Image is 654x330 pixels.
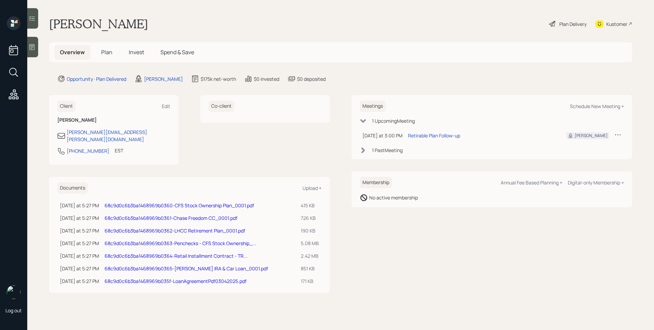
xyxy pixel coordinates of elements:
span: Overview [60,48,85,56]
h6: Co-client [208,101,234,112]
h6: Membership [360,177,392,188]
div: [DATE] at 5:27 PM [60,227,99,234]
div: 5.08 MB [301,240,319,247]
div: [PERSON_NAME][EMAIL_ADDRESS][PERSON_NAME][DOMAIN_NAME] [67,129,170,143]
div: 726 KB [301,214,319,222]
h1: [PERSON_NAME] [49,16,148,31]
div: No active membership [369,194,418,201]
a: 68c9d0c6b3ba1468969b0364-Retail Installment Contract - TR... [105,253,248,259]
a: 68c9d0c6b3ba1468969b0361-Chase Freedom CC_0001.pdf [105,215,237,221]
div: 851 KB [301,265,319,272]
div: 1 Upcoming Meeting [372,117,415,124]
div: 2.42 MB [301,252,319,259]
h6: Meetings [360,101,386,112]
div: Digital-only Membership + [568,179,624,186]
div: 415 KB [301,202,319,209]
a: 68c9d0c6b3ba1468969b035f-LoanAgreementPdf03042025.pdf [105,278,247,284]
div: [PHONE_NUMBER] [67,147,109,154]
div: Kustomer [606,20,627,28]
h6: Documents [57,182,88,194]
div: [DATE] at 5:27 PM [60,277,99,285]
a: 68c9d0c6b3ba1468969b0360-CFS Stock Ownership Plan_0001.pdf [105,202,254,209]
a: 68c9d0c6b3ba1468969b0363-Penchecks - CFS Stock Ownership_... [105,240,256,246]
div: [DATE] at 5:27 PM [60,265,99,272]
div: Schedule New Meeting + [570,103,624,109]
div: 171 KB [301,277,319,285]
div: [DATE] at 3:00 PM [362,132,403,139]
span: Spend & Save [160,48,194,56]
div: $0 invested [254,75,279,82]
div: [DATE] at 5:27 PM [60,252,99,259]
div: Annual Fee Based Planning + [501,179,562,186]
div: 190 KB [301,227,319,234]
span: Plan [101,48,112,56]
div: [DATE] at 5:27 PM [60,240,99,247]
img: james-distasi-headshot.png [7,285,20,299]
div: Opportunity · Plan Delivered [67,75,126,82]
div: [PERSON_NAME] [144,75,183,82]
div: Plan Delivery [559,20,587,28]
div: $175k net-worth [201,75,236,82]
div: [DATE] at 5:27 PM [60,202,99,209]
div: Log out [5,307,22,314]
div: EST [115,147,123,154]
h6: [PERSON_NAME] [57,117,170,123]
div: [DATE] at 5:27 PM [60,214,99,222]
div: Retirable Plan Follow-up [408,132,460,139]
h6: Client [57,101,76,112]
span: Invest [129,48,144,56]
div: [PERSON_NAME] [575,133,608,139]
a: 68c9d0c6b3ba1468969b0365-[PERSON_NAME] IRA & Car Loan_0001.pdf [105,265,268,272]
div: $0 deposited [297,75,326,82]
div: Edit [162,103,170,109]
div: Upload + [302,185,322,191]
a: 68c9d0c6b3ba1468969b0362-LHCC Retirement Plan_0001.pdf [105,227,245,234]
div: 1 Past Meeting [372,147,403,154]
